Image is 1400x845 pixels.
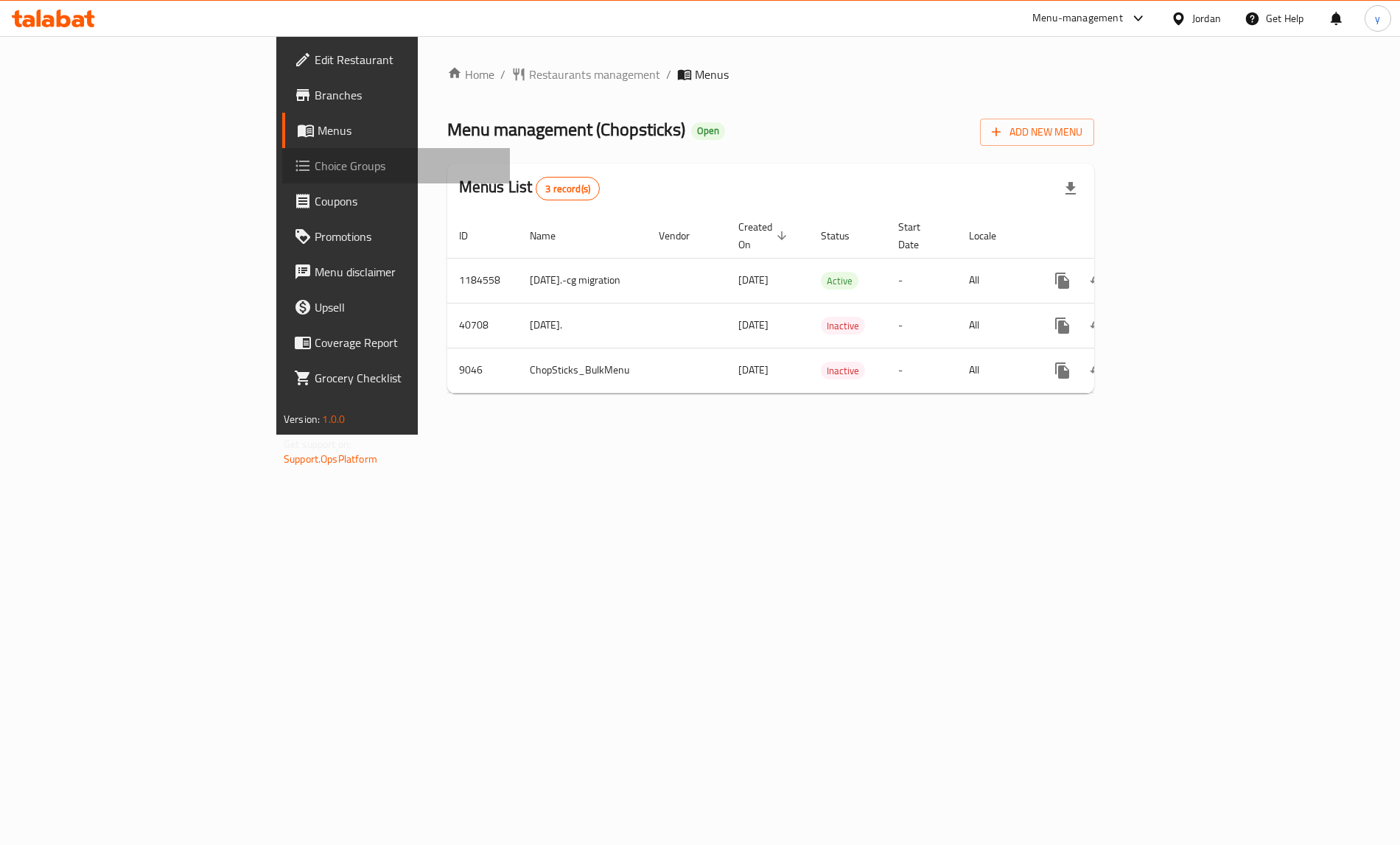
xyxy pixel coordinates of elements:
[315,298,498,316] span: Upsell
[318,122,498,139] span: Menus
[886,258,957,303] td: -
[738,270,769,290] span: [DATE]
[518,258,647,303] td: [DATE].-cg migration
[282,254,510,290] a: Menu disclaimer
[738,218,791,253] span: Created On
[447,214,1198,393] table: enhanced table
[459,176,600,200] h2: Menus List
[957,303,1033,348] td: All
[666,66,671,83] li: /
[821,317,865,334] div: Inactive
[1053,171,1088,206] div: Export file
[282,183,510,219] a: Coupons
[821,227,869,245] span: Status
[1080,353,1116,388] button: Change Status
[738,360,769,379] span: [DATE]
[315,51,498,69] span: Edit Restaurant
[1375,10,1380,27] span: y
[530,227,575,245] span: Name
[282,77,510,113] a: Branches
[282,42,510,77] a: Edit Restaurant
[284,449,377,469] a: Support.OpsPlatform
[282,148,510,183] a: Choice Groups
[518,303,647,348] td: [DATE].
[315,86,498,104] span: Branches
[282,360,510,396] a: Grocery Checklist
[695,66,729,83] span: Menus
[1033,214,1198,259] th: Actions
[1045,353,1080,388] button: more
[284,410,320,429] span: Version:
[957,258,1033,303] td: All
[1045,308,1080,343] button: more
[284,435,351,454] span: Get support on:
[691,122,725,140] div: Open
[529,66,660,83] span: Restaurants management
[518,348,647,393] td: ChopSticks_BulkMenu
[315,369,498,387] span: Grocery Checklist
[282,290,510,325] a: Upsell
[886,303,957,348] td: -
[315,192,498,210] span: Coupons
[511,66,660,83] a: Restaurants management
[821,318,865,334] span: Inactive
[315,157,498,175] span: Choice Groups
[447,66,1094,83] nav: breadcrumb
[1080,263,1116,298] button: Change Status
[282,219,510,254] a: Promotions
[969,227,1015,245] span: Locale
[1045,263,1080,298] button: more
[1080,308,1116,343] button: Change Status
[821,272,858,290] div: Active
[821,273,858,290] span: Active
[447,113,685,146] span: Menu management ( Chopsticks )
[1032,10,1123,27] div: Menu-management
[282,325,510,360] a: Coverage Report
[322,410,345,429] span: 1.0.0
[459,227,487,245] span: ID
[315,263,498,281] span: Menu disclaimer
[315,228,498,245] span: Promotions
[659,227,709,245] span: Vendor
[1192,10,1221,27] div: Jordan
[886,348,957,393] td: -
[980,119,1094,146] button: Add New Menu
[315,334,498,351] span: Coverage Report
[282,113,510,148] a: Menus
[691,125,725,137] span: Open
[821,362,865,379] span: Inactive
[898,218,939,253] span: Start Date
[992,123,1082,141] span: Add New Menu
[536,182,599,196] span: 3 record(s)
[821,362,865,379] div: Inactive
[738,315,769,334] span: [DATE]
[536,177,600,200] div: Total records count
[957,348,1033,393] td: All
